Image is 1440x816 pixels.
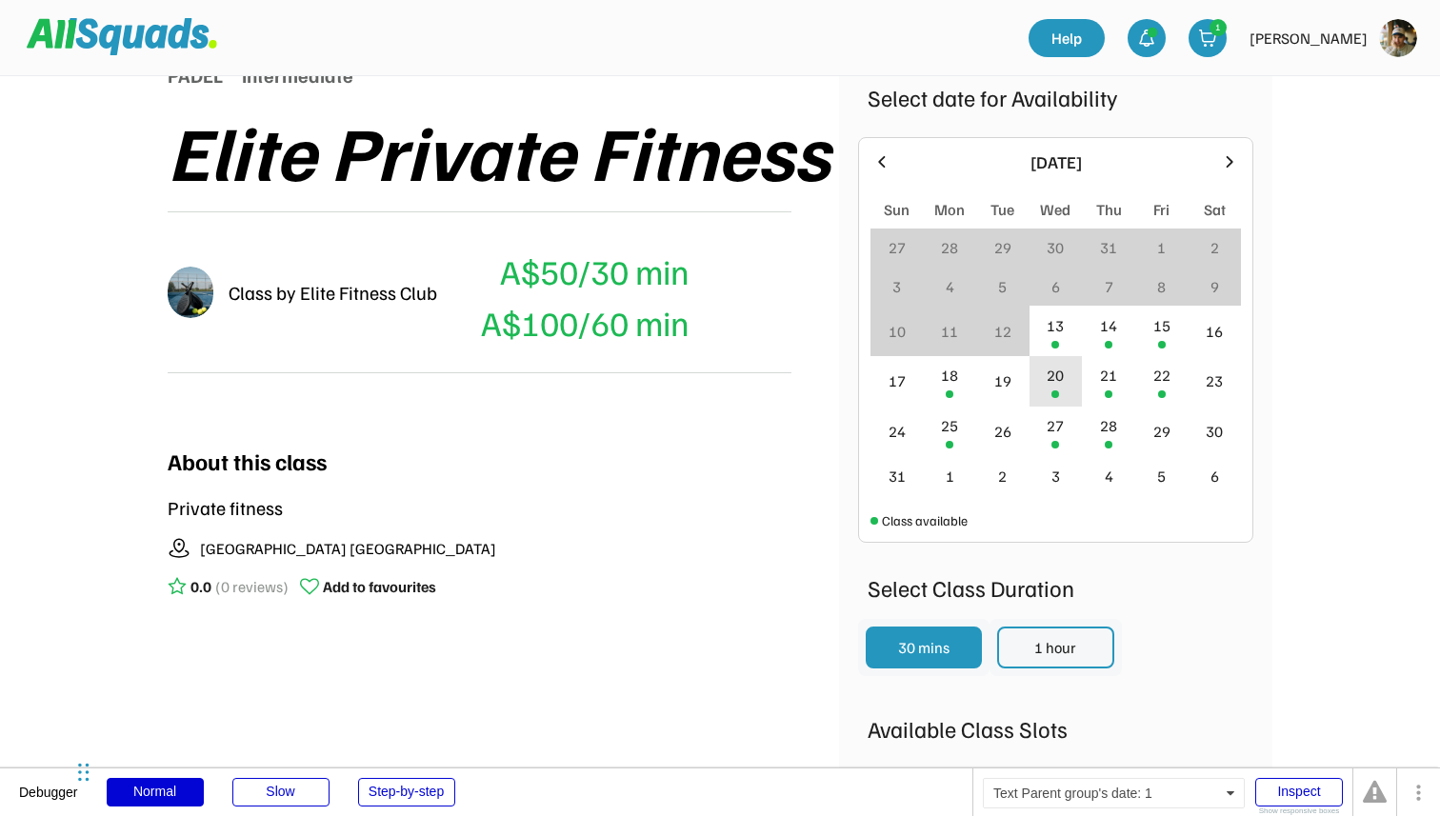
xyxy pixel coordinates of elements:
[941,320,958,343] div: 11
[200,537,496,560] div: [GEOGRAPHIC_DATA] [GEOGRAPHIC_DATA]
[1250,27,1368,50] div: [PERSON_NAME]
[866,627,982,668] button: 30 mins
[1157,275,1166,298] div: 8
[168,444,327,478] div: About this class
[998,275,1007,298] div: 5
[1153,314,1170,337] div: 15
[858,711,1253,746] div: Available Class Slots
[481,297,690,348] div: A$100/60 min
[1100,414,1117,437] div: 28
[500,246,690,297] div: A$50/30 min
[1105,275,1113,298] div: 7
[994,420,1011,443] div: 26
[1157,465,1166,488] div: 5
[1051,275,1060,298] div: 6
[941,414,958,437] div: 25
[934,198,965,221] div: Mon
[1204,198,1226,221] div: Sat
[1379,19,1417,57] img: https%3A%2F%2F94044dc9e5d3b3599ffa5e2d56a015ce.cdn.bubble.io%2Ff1735884693839x817620674585113600%...
[190,575,211,598] div: 0.0
[889,465,906,488] div: 31
[1040,198,1070,221] div: Wed
[994,320,1011,343] div: 12
[941,236,958,259] div: 28
[1206,369,1223,392] div: 23
[1210,20,1226,34] div: 1
[990,198,1014,221] div: Tue
[1105,465,1113,488] div: 4
[1100,314,1117,337] div: 14
[1206,420,1223,443] div: 30
[994,236,1011,259] div: 29
[882,510,968,530] div: Class available
[323,575,436,598] div: Add to favourites
[1051,465,1060,488] div: 3
[1153,198,1170,221] div: Fri
[107,778,204,806] div: Normal
[168,109,830,192] div: Elite Private Fitness
[1047,414,1064,437] div: 27
[994,369,1011,392] div: 19
[903,149,1209,175] div: [DATE]
[215,575,289,598] div: (0 reviews)
[889,236,906,259] div: 27
[1153,420,1170,443] div: 29
[232,778,330,806] div: Slow
[1153,364,1170,387] div: 22
[889,369,906,392] div: 17
[946,465,954,488] div: 1
[1096,198,1122,221] div: Thu
[1137,29,1156,48] img: bell-03%20%281%29.svg
[858,570,1253,605] div: Select Class Duration
[229,278,437,307] div: Class by Elite Fitness Club
[1210,275,1219,298] div: 9
[1255,778,1343,806] div: Inspect
[358,778,455,806] div: Step-by-step
[1100,236,1117,259] div: 31
[1210,465,1219,488] div: 6
[1157,236,1166,259] div: 1
[858,80,1253,114] div: Select date for Availability
[1210,236,1219,259] div: 2
[168,493,283,522] div: Private fitness
[983,778,1245,808] div: Text Parent group's date: 1
[941,364,958,387] div: 18
[997,627,1113,668] button: 1 hour
[1255,807,1343,815] div: Show responsive boxes
[1100,364,1117,387] div: 21
[946,275,954,298] div: 4
[884,198,910,221] div: Sun
[1047,314,1064,337] div: 13
[889,320,906,343] div: 10
[998,465,1007,488] div: 2
[168,267,213,317] img: 01%20%283%29.png
[1198,29,1217,48] img: shopping-cart-01%20%281%29.svg
[1206,320,1223,343] div: 16
[1029,19,1105,57] a: Help
[892,275,901,298] div: 3
[889,420,906,443] div: 24
[27,18,217,54] img: Squad%20Logo.svg
[1047,364,1064,387] div: 20
[1047,236,1064,259] div: 30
